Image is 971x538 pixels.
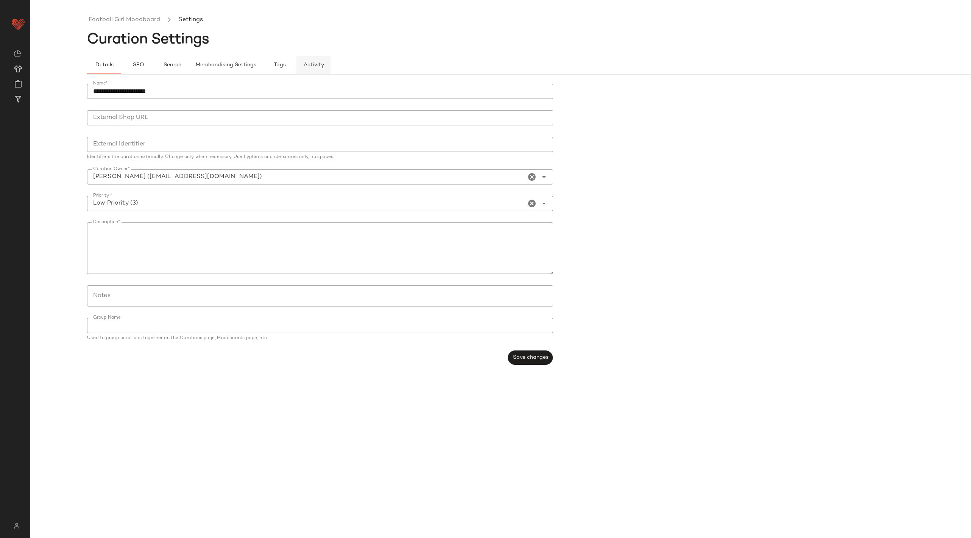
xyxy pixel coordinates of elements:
span: Activity [303,62,324,68]
span: Search [163,62,181,68]
span: Merchandising Settings [195,62,256,68]
i: Open [539,172,549,181]
a: Football Girl Moodboard [89,15,160,25]
img: svg%3e [14,50,21,58]
img: svg%3e [9,523,24,529]
i: Clear Curation Owner* [527,172,536,181]
i: Open [539,199,549,208]
span: Curation Settings [87,32,209,47]
li: Settings [177,15,204,25]
span: Save changes [512,355,548,361]
span: Details [95,62,113,68]
span: SEO [132,62,144,68]
img: heart_red.DM2ytmEG.svg [11,17,26,32]
div: Identifiers the curation externally. Change only when necessary. Use hyphens or underscores only,... [87,155,553,160]
button: Save changes [508,350,553,365]
i: Clear Priority * [527,199,536,208]
span: Tags [273,62,286,68]
div: Used to group curations together on the Curations page, Moodboards page, etc. [87,336,553,341]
